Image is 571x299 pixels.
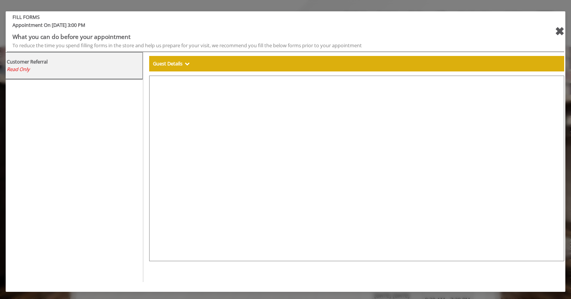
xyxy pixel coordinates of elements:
span: Read Only [7,66,30,73]
b: Customer Referral [7,58,48,65]
b: FILL FORMS [7,13,517,21]
iframe: formsViewWeb [149,76,564,261]
div: To reduce the time you spend filling forms in the store and help us prepare for your visit, we re... [12,42,511,50]
div: close forms [555,22,564,40]
b: Guest Details [153,60,182,67]
span: Show [185,60,190,67]
div: Guest Details Show [149,56,564,72]
span: Appointment On [DATE] 3:00 PM [7,21,517,32]
b: What you can do before your appointment [12,33,131,41]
